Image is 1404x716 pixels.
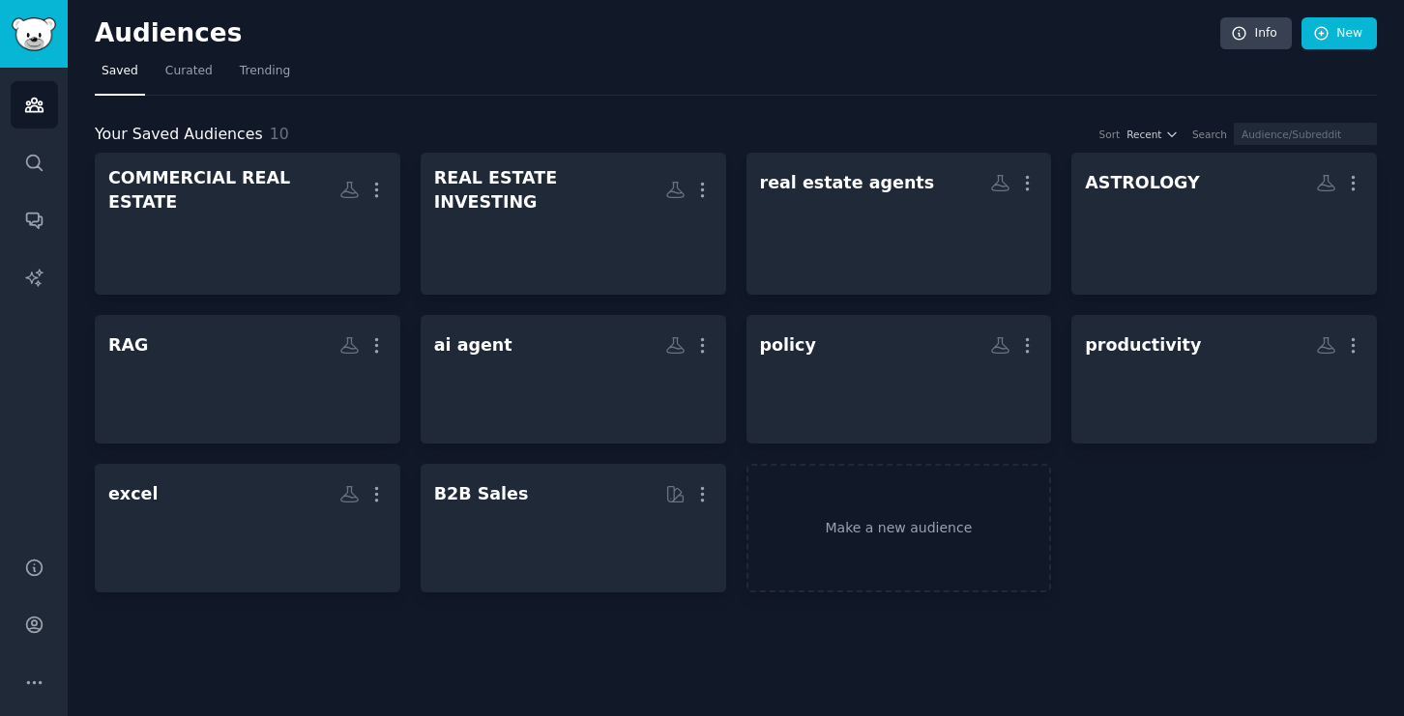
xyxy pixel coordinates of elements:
div: Search [1192,128,1227,141]
div: ai agent [434,333,512,358]
a: excel [95,464,400,592]
span: Trending [240,63,290,80]
div: productivity [1085,333,1201,358]
a: COMMERCIAL REAL ESTATE [95,153,400,295]
img: GummySearch logo [12,17,56,51]
a: RAG [95,315,400,444]
span: Curated [165,63,213,80]
a: real estate agents [746,153,1052,295]
a: ai agent [421,315,726,444]
a: Info [1220,17,1292,50]
div: COMMERCIAL REAL ESTATE [108,166,339,214]
span: Recent [1126,128,1161,141]
h2: Audiences [95,18,1220,49]
div: policy [760,333,816,358]
span: 10 [270,125,289,143]
button: Recent [1126,128,1179,141]
a: REAL ESTATE INVESTING [421,153,726,295]
div: REAL ESTATE INVESTING [434,166,665,214]
div: Sort [1099,128,1121,141]
a: ASTROLOGY [1071,153,1377,295]
div: RAG [108,333,148,358]
span: Saved [102,63,138,80]
a: Curated [159,56,219,96]
div: excel [108,482,158,506]
a: policy [746,315,1052,444]
div: real estate agents [760,171,935,195]
div: B2B Sales [434,482,529,506]
div: ASTROLOGY [1085,171,1200,195]
a: New [1302,17,1377,50]
span: Your Saved Audiences [95,123,263,147]
input: Audience/Subreddit [1234,123,1377,145]
a: B2B Sales [421,464,726,592]
a: Trending [233,56,297,96]
a: Saved [95,56,145,96]
a: productivity [1071,315,1377,444]
a: Make a new audience [746,464,1052,592]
